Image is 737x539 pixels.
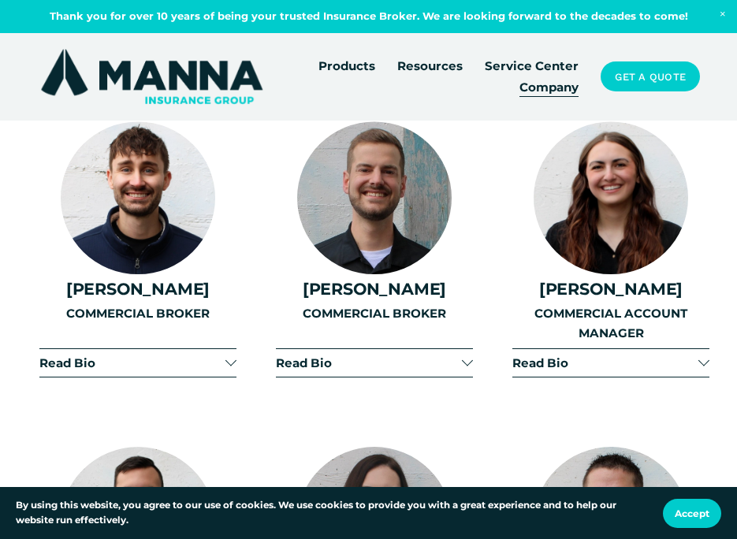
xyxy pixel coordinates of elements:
span: Read Bio [276,30,462,45]
button: Read Bio [276,349,473,377]
a: Service Center [485,55,579,76]
span: Read Bio [276,355,462,370]
button: Read Bio [512,349,709,377]
p: COMMERCIAL BROKER [39,304,236,323]
p: COMMERCIAL BROKER [276,304,473,323]
button: Read Bio [39,24,236,51]
span: Read Bio [39,355,225,370]
a: folder dropdown [397,55,463,76]
button: Read Bio [512,24,709,51]
button: Read Bio [276,24,473,51]
span: Read Bio [512,355,698,370]
h4: [PERSON_NAME] [276,280,473,299]
a: Company [519,76,579,98]
span: Read Bio [39,30,225,45]
a: folder dropdown [318,55,375,76]
button: Read Bio [39,349,236,377]
a: Get a Quote [601,61,700,91]
span: Accept [675,507,709,519]
img: Manna Insurance Group [37,46,266,107]
span: Resources [397,57,463,76]
p: COMMERCIAL ACCOUNT MANAGER [512,304,709,342]
h4: [PERSON_NAME] [39,280,236,299]
h4: [PERSON_NAME] [512,280,709,299]
span: Products [318,57,375,76]
span: Read Bio [512,30,698,45]
button: Accept [663,499,721,528]
p: By using this website, you agree to our use of cookies. We use cookies to provide you with a grea... [16,498,647,528]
